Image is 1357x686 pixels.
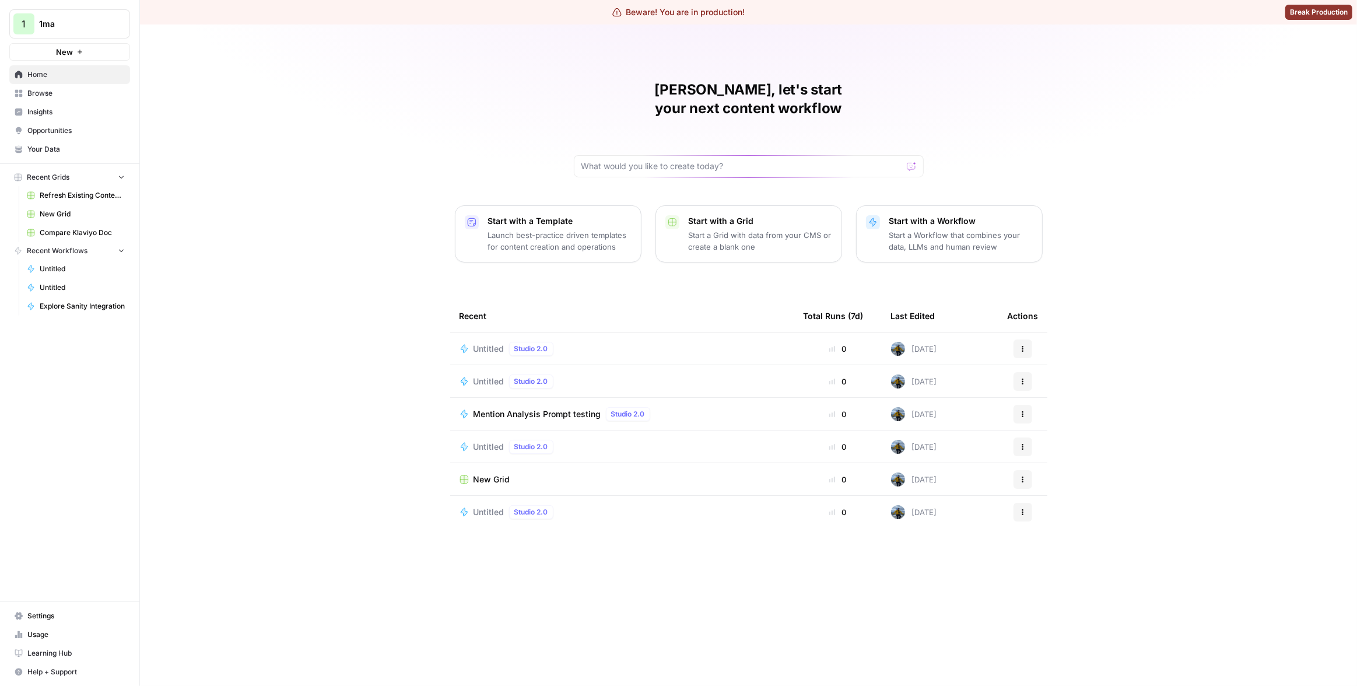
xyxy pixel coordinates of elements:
[9,121,130,140] a: Opportunities
[40,228,125,238] span: Compare Klaviyo Doc
[891,505,937,519] div: [DATE]
[9,84,130,103] a: Browse
[581,160,902,172] input: What would you like to create today?
[22,260,130,278] a: Untitled
[891,407,937,421] div: [DATE]
[891,374,905,388] img: in3glgvnhn2s7o88ssfh1l1h6f6j
[891,473,937,487] div: [DATE]
[27,125,125,136] span: Opportunities
[804,474,872,485] div: 0
[39,18,110,30] span: 1ma
[804,376,872,387] div: 0
[689,229,832,253] p: Start a Grid with data from your CMS or create a blank one
[22,278,130,297] a: Untitled
[891,440,937,454] div: [DATE]
[460,342,785,356] a: UntitledStudio 2.0
[9,644,130,663] a: Learning Hub
[22,223,130,242] a: Compare Klaviyo Doc
[27,172,69,183] span: Recent Grids
[474,408,601,420] span: Mention Analysis Prompt testing
[9,103,130,121] a: Insights
[460,374,785,388] a: UntitledStudio 2.0
[474,376,504,387] span: Untitled
[27,667,125,677] span: Help + Support
[9,65,130,84] a: Home
[9,169,130,186] button: Recent Grids
[9,663,130,681] button: Help + Support
[474,441,504,453] span: Untitled
[891,473,905,487] img: in3glgvnhn2s7o88ssfh1l1h6f6j
[891,342,905,356] img: in3glgvnhn2s7o88ssfh1l1h6f6j
[22,297,130,316] a: Explore Sanity Integration
[856,205,1043,262] button: Start with a WorkflowStart a Workflow that combines your data, LLMs and human review
[488,229,632,253] p: Launch best-practice driven templates for content creation and operations
[804,506,872,518] div: 0
[474,343,504,355] span: Untitled
[891,374,937,388] div: [DATE]
[40,190,125,201] span: Refresh Existing Content (7)
[460,300,785,332] div: Recent
[27,144,125,155] span: Your Data
[9,625,130,644] a: Usage
[891,300,935,332] div: Last Edited
[889,229,1033,253] p: Start a Workflow that combines your data, LLMs and human review
[27,246,87,256] span: Recent Workflows
[1008,300,1039,332] div: Actions
[460,407,785,421] a: Mention Analysis Prompt testingStudio 2.0
[460,505,785,519] a: UntitledStudio 2.0
[611,409,645,419] span: Studio 2.0
[9,43,130,61] button: New
[40,301,125,311] span: Explore Sanity Integration
[574,80,924,118] h1: [PERSON_NAME], let's start your next content workflow
[514,507,548,517] span: Studio 2.0
[40,209,125,219] span: New Grid
[22,17,26,31] span: 1
[514,344,548,354] span: Studio 2.0
[891,342,937,356] div: [DATE]
[689,215,832,227] p: Start with a Grid
[474,506,504,518] span: Untitled
[891,505,905,519] img: in3glgvnhn2s7o88ssfh1l1h6f6j
[27,648,125,659] span: Learning Hub
[9,140,130,159] a: Your Data
[612,6,745,18] div: Beware! You are in production!
[804,343,872,355] div: 0
[460,474,785,485] a: New Grid
[474,474,510,485] span: New Grid
[514,376,548,387] span: Studio 2.0
[804,441,872,453] div: 0
[804,300,864,332] div: Total Runs (7d)
[56,46,73,58] span: New
[891,440,905,454] img: in3glgvnhn2s7o88ssfh1l1h6f6j
[9,9,130,38] button: Workspace: 1ma
[655,205,842,262] button: Start with a GridStart a Grid with data from your CMS or create a blank one
[27,107,125,117] span: Insights
[22,186,130,205] a: Refresh Existing Content (7)
[889,215,1033,227] p: Start with a Workflow
[40,282,125,293] span: Untitled
[460,440,785,454] a: UntitledStudio 2.0
[9,242,130,260] button: Recent Workflows
[1285,5,1352,20] button: Break Production
[455,205,641,262] button: Start with a TemplateLaunch best-practice driven templates for content creation and operations
[891,407,905,421] img: in3glgvnhn2s7o88ssfh1l1h6f6j
[27,69,125,80] span: Home
[27,88,125,99] span: Browse
[22,205,130,223] a: New Grid
[488,215,632,227] p: Start with a Template
[514,442,548,452] span: Studio 2.0
[27,611,125,621] span: Settings
[27,629,125,640] span: Usage
[804,408,872,420] div: 0
[40,264,125,274] span: Untitled
[9,607,130,625] a: Settings
[1290,7,1348,17] span: Break Production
